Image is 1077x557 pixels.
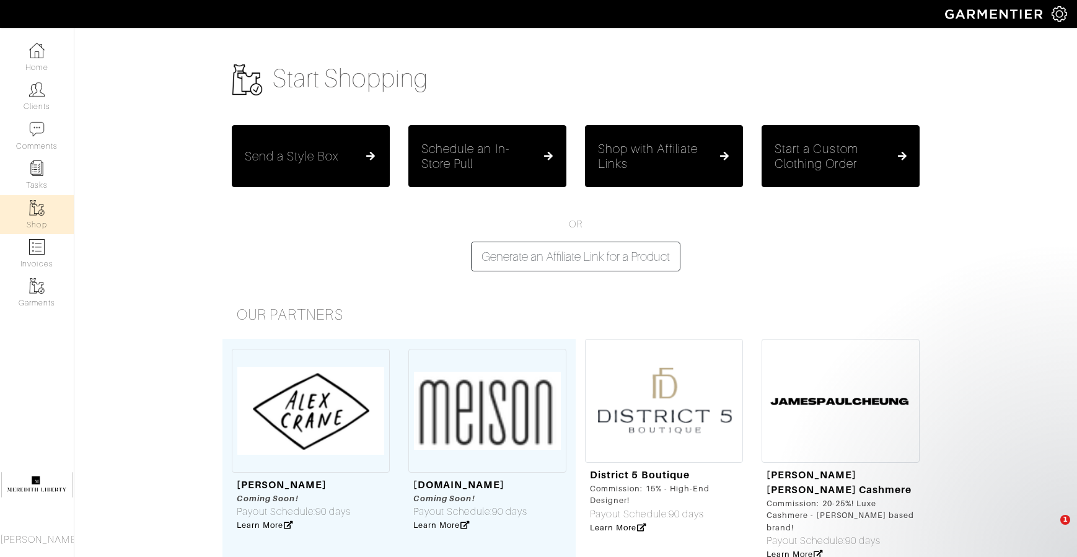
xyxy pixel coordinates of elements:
[315,506,351,517] span: 90 days
[413,520,470,530] a: Learn More
[29,160,45,176] img: reminder-icon-8004d30b9f0a5d33ae49ab947aed9ed385cf756f9e5892f1edd6e32f2345188e.png
[775,141,897,171] h5: Start a Custom Clothing Order
[29,121,45,137] img: comment-icon-a0a6a9ef722e966f86d9cbdc48e553b5cf19dbc54f86b18d962a5391bc8f6eb6.png
[29,200,45,216] img: garments-icon-b7da505a4dc4fd61783c78ac3ca0ef83fa9d6f193b1c9dc38574b1d14d53ca28.png
[1060,515,1070,525] span: 1
[590,507,738,522] div: Payout Schedule:
[939,3,1052,25] img: garmentier-logo-header-white-b43fb05a5012e4ada735d5af1a66efaba907eab6374d6393d1fbf88cb4ef424d.png
[585,339,743,463] img: Screenshot%202023-08-02%20at%2011.13.10%20AM.png
[29,278,45,294] img: garments-icon-b7da505a4dc4fd61783c78ac3ca0ef83fa9d6f193b1c9dc38574b1d14d53ca28.png
[471,242,680,271] button: Generate an Affiliate Link for a Product
[669,509,704,520] span: 90 days
[767,533,915,548] div: Payout Schedule:
[29,239,45,255] img: orders-icon-0abe47150d42831381b5fb84f609e132dff9fe21cb692f30cb5eec754e2cba89.png
[598,141,719,171] h5: Shop with Affiliate Links
[590,483,738,506] div: Commission: 15% - High-End Designer!
[237,493,351,504] div: Coming Soon!
[29,43,45,58] img: dashboard-icon-dbcd8f5a0b271acd01030246c82b418ddd0df26cd7fceb0bd07c9910d44c42f6.png
[413,493,527,504] div: Coming Soon!
[767,498,915,533] div: Commission: 20-25%! Luxe Cashmere - [PERSON_NAME] based brand!
[767,469,912,496] a: [PERSON_NAME] [PERSON_NAME] Cashmere
[232,349,390,473] img: Screen%20Shot%202023-05-23%20at%208.25.52%20AM.png
[273,64,428,92] span: Start Shopping
[590,523,646,532] a: Learn More
[29,82,45,97] img: clients-icon-6bae9207a08558b7cb47a8932f037763ab4055f8c8b6bfacd5dc20c3e0201464.png
[590,469,690,481] a: District 5 Boutique
[421,141,553,171] a: Schedule an In-Store Pull
[762,125,920,187] button: Start a Custom Clothing Order
[421,141,534,171] h5: Schedule an In-Store Pull
[245,149,338,164] h5: Send a Style Box
[408,125,566,187] button: Schedule an In-Store Pull
[413,504,527,519] div: Payout Schedule:
[845,535,881,546] span: 90 days
[1052,6,1067,22] img: gear-icon-white-bd11855cb880d31180b6d7d6211b90ccbf57a29d726f0c71d8c61bd08dd39cc2.png
[762,339,920,463] img: Screenshot%202023-06-30%20at%202.11.00%20PM.png
[408,349,566,473] img: Screenshot%202023-06-02%20at%201.40.48%20PM.png
[237,520,293,530] a: Learn More
[585,125,743,187] button: Shop with Affiliate Links
[222,217,929,271] div: OR
[237,307,343,323] span: Our Partners
[413,479,504,491] a: [DOMAIN_NAME]
[237,504,351,519] div: Payout Schedule:
[232,64,263,95] img: garments-icon-b7da505a4dc4fd61783c78ac3ca0ef83fa9d6f193b1c9dc38574b1d14d53ca28.png
[237,479,327,491] a: [PERSON_NAME]
[492,506,527,517] span: 90 days
[1035,515,1065,545] iframe: Intercom live chat
[232,125,390,187] button: Send a Style Box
